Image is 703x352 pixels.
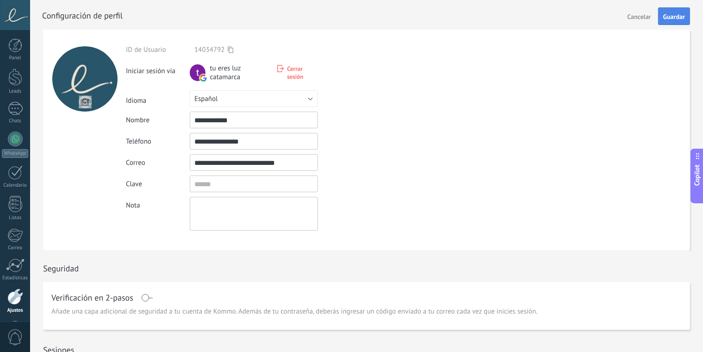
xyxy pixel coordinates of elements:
[126,137,190,146] div: Teléfono
[2,149,28,158] div: WhatsApp
[126,180,190,189] div: Clave
[624,9,655,24] button: Cancelar
[628,13,651,20] span: Cancelar
[126,93,190,105] div: Idioma
[190,90,318,107] button: Español
[663,13,685,20] span: Guardar
[126,63,190,75] div: Iniciar sesión vía
[126,197,190,210] div: Nota
[2,88,29,94] div: Leads
[51,294,133,302] h1: Verificación en 2-pasos
[194,45,224,54] span: 14034792
[43,263,79,274] h1: Seguridad
[658,7,690,25] button: Guardar
[693,165,702,186] span: Copilot
[2,55,29,61] div: Panel
[126,116,190,125] div: Nombre
[2,275,29,281] div: Estadísticas
[194,94,218,103] span: Español
[2,182,29,189] div: Calendario
[2,308,29,314] div: Ajustes
[126,158,190,167] div: Correo
[2,245,29,251] div: Correo
[51,307,538,316] span: Añade una capa adicional de seguridad a tu cuenta de Kommo. Además de tu contraseña, deberás ingr...
[2,215,29,221] div: Listas
[2,118,29,124] div: Chats
[126,45,190,54] div: ID de Usuario
[287,65,318,81] span: Cerrar sesión
[210,64,269,82] span: tu eres luz catamarca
